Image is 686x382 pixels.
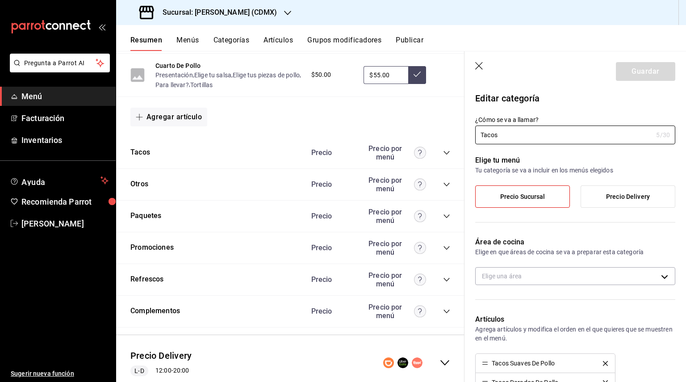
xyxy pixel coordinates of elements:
button: Artículos [264,36,293,51]
span: Recomienda Parrot [21,196,109,208]
button: Precio Delivery [130,349,192,362]
label: ¿Cómo se va a llamar? [475,117,675,123]
div: Precio por menú [364,303,426,320]
button: open_drawer_menu [98,23,105,30]
span: $50.00 [311,70,331,80]
div: Precio por menú [364,144,426,161]
button: Otros [130,179,148,189]
span: Precio Sucursal [500,193,545,201]
div: Precio [302,275,360,284]
button: Resumen [130,36,162,51]
button: Paquetes [130,211,161,221]
div: Precio por menú [364,271,426,288]
span: Precio Delivery [606,193,650,201]
div: Tacos Suaves De Pollo [492,360,555,366]
button: Categorías [213,36,250,51]
h3: Sucursal: [PERSON_NAME] (CDMX) [155,7,277,18]
button: collapse-category-row [443,213,450,220]
button: Agregar artículo [130,108,207,126]
button: Elige tus piezas de pollo [233,71,300,80]
div: 5 /30 [656,130,670,139]
p: Elige en que áreas de cocina se va a preparar esta categoría [475,248,675,256]
button: Refrescos [130,274,164,285]
span: Elige una área [482,273,522,280]
button: collapse-category-row [443,308,450,315]
button: collapse-category-row [443,244,450,252]
div: Precio por menú [364,176,426,193]
button: Publicar [396,36,423,51]
button: Elige tu salsa [194,71,231,80]
button: Pregunta a Parrot AI [10,54,110,72]
button: Menús [176,36,199,51]
p: Agrega artículos y modifica el orden en el que quieres que se muestren en el menú. [475,325,675,343]
button: collapse-category-row [443,149,450,156]
div: Precio por menú [364,208,426,225]
button: Grupos modificadores [307,36,381,51]
div: , , , , [155,70,302,89]
p: Editar categoría [475,92,675,105]
span: [PERSON_NAME] [21,218,109,230]
div: 12:00 - 20:00 [130,365,192,376]
button: collapse-category-row [443,276,450,283]
span: L-D [131,366,147,376]
button: Para llevar? [155,80,189,89]
div: Precio [302,307,360,315]
button: Promociones [130,243,174,253]
div: Precio [302,148,360,157]
p: Área de cocina [475,237,675,248]
span: Pregunta a Parrot AI [24,59,96,68]
button: delete [597,361,614,366]
div: Precio [302,180,360,189]
p: Tu categoría se va a incluir en los menús elegidos [475,166,675,175]
button: collapse-category-row [443,181,450,188]
button: Complementos [130,306,180,316]
div: Precio [302,212,360,220]
p: Artículos [475,314,675,325]
span: Menú [21,90,109,102]
button: Tortillas [190,80,213,89]
button: Cuarto De Pollo [155,61,201,70]
span: Sugerir nueva función [11,369,109,378]
div: Precio por menú [364,239,426,256]
div: navigation tabs [130,36,686,51]
span: Ayuda [21,175,97,186]
div: Precio [302,243,360,252]
a: Pregunta a Parrot AI [6,65,110,74]
button: Tacos [130,147,150,158]
p: Elige tu menú [475,155,675,166]
button: Presentación [155,71,193,80]
span: Inventarios [21,134,109,146]
input: Sin ajuste [364,66,408,84]
span: Facturación [21,112,109,124]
